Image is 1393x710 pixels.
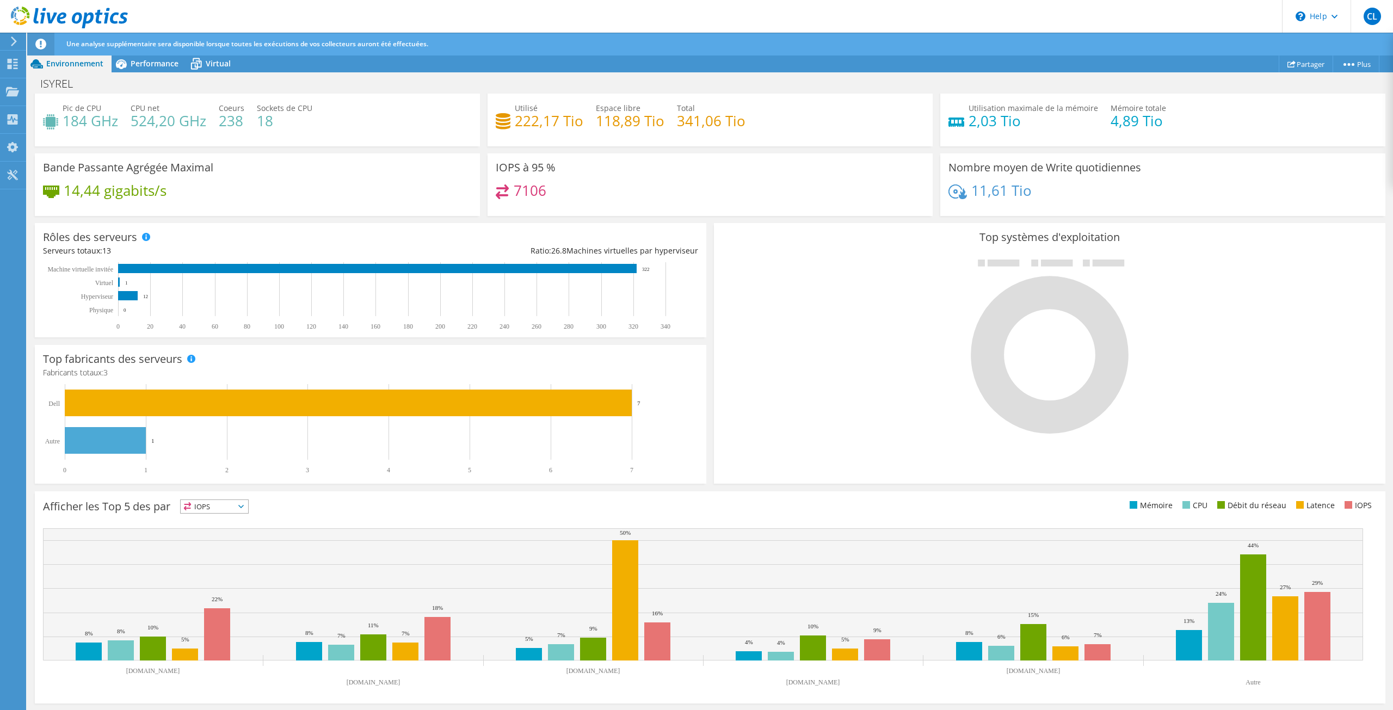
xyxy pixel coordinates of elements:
text: 24% [1216,590,1226,597]
text: 320 [628,323,638,330]
h4: 341,06 Tio [677,115,745,127]
text: 44% [1248,542,1259,548]
text: Autre [45,437,60,445]
text: [DOMAIN_NAME] [1007,667,1061,675]
li: Mémoire [1127,499,1173,511]
text: 8% [305,629,313,636]
text: 9% [873,627,882,633]
text: 200 [435,323,445,330]
text: 8% [117,628,125,634]
span: Environnement [46,58,103,69]
text: 6% [1062,634,1070,640]
text: 6% [997,633,1006,640]
svg: \n [1296,11,1305,21]
text: 180 [403,323,413,330]
span: Sockets de CPU [257,103,312,113]
text: [DOMAIN_NAME] [786,678,840,686]
li: Débit du réseau [1215,499,1286,511]
div: Serveurs totaux: [43,245,371,257]
h3: Rôles des serveurs [43,231,137,243]
text: 1 [151,437,155,444]
span: Virtual [206,58,231,69]
span: CPU net [131,103,159,113]
text: 7% [1094,632,1102,638]
text: 322 [642,267,650,272]
span: CL [1364,8,1381,25]
span: IOPS [181,500,248,513]
h4: 524,20 GHz [131,115,206,127]
text: 16% [652,610,663,616]
h3: Bande Passante Agrégée Maximal [43,162,213,174]
text: Physique [89,306,113,314]
text: [DOMAIN_NAME] [347,678,400,686]
text: [DOMAIN_NAME] [566,667,620,675]
text: 120 [306,323,316,330]
h4: 7106 [514,184,546,196]
text: 240 [500,323,509,330]
tspan: Machine virtuelle invitée [47,266,113,273]
text: [DOMAIN_NAME] [126,667,180,675]
text: 12 [143,294,148,299]
text: 27% [1280,584,1291,590]
li: CPU [1180,499,1207,511]
span: Performance [131,58,178,69]
text: 5% [525,635,533,642]
text: 300 [596,323,606,330]
text: 8% [85,630,93,637]
text: 0 [63,466,66,474]
text: 4% [745,639,753,645]
h4: 4,89 Tio [1111,115,1166,127]
a: Plus [1333,55,1379,72]
li: Latence [1293,499,1335,511]
span: Coeurs [219,103,244,113]
text: 280 [564,323,574,330]
div: Ratio: Machines virtuelles par hyperviseur [371,245,698,257]
text: 160 [371,323,380,330]
span: Utilisé [515,103,538,113]
h3: Top systèmes d'exploitation [722,231,1377,243]
text: Autre [1246,678,1260,686]
h4: 2,03 Tio [969,115,1098,127]
text: 1 [125,280,128,286]
text: 29% [1312,579,1323,586]
a: Partager [1279,55,1333,72]
text: 0 [124,307,126,313]
text: Dell [48,400,60,408]
text: 220 [467,323,477,330]
h4: 118,89 Tio [596,115,664,127]
span: 13 [102,245,111,256]
text: 9% [589,625,597,632]
text: Hyperviseur [81,293,113,300]
h3: Nombre moyen de Write quotidiennes [948,162,1141,174]
h4: 11,61 Tio [971,184,1032,196]
span: 3 [103,367,108,378]
text: 1 [144,466,147,474]
text: 8% [965,629,973,636]
h4: 14,44 gigabits/s [64,184,167,196]
span: Total [677,103,695,113]
text: 10% [147,624,158,631]
text: 5% [841,636,849,643]
span: 26.8 [551,245,566,256]
text: 80 [244,323,250,330]
text: 40 [179,323,186,330]
text: 7% [557,632,565,638]
h3: Top fabricants des serveurs [43,353,182,365]
h4: 184 GHz [63,115,118,127]
text: 18% [432,604,443,611]
text: 340 [661,323,670,330]
text: 13% [1184,618,1194,624]
h4: 238 [219,115,244,127]
li: IOPS [1342,499,1372,511]
span: Une analyse supplémentaire sera disponible lorsque toutes les exécutions de vos collecteurs auron... [66,39,428,48]
text: 7% [402,630,410,637]
span: Mémoire totale [1111,103,1166,113]
h4: 222,17 Tio [515,115,583,127]
text: 50% [620,529,631,536]
text: 4 [387,466,390,474]
text: 5 [468,466,471,474]
h3: IOPS à 95 % [496,162,556,174]
text: 11% [368,622,379,628]
span: Espace libre [596,103,640,113]
text: 20 [147,323,153,330]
